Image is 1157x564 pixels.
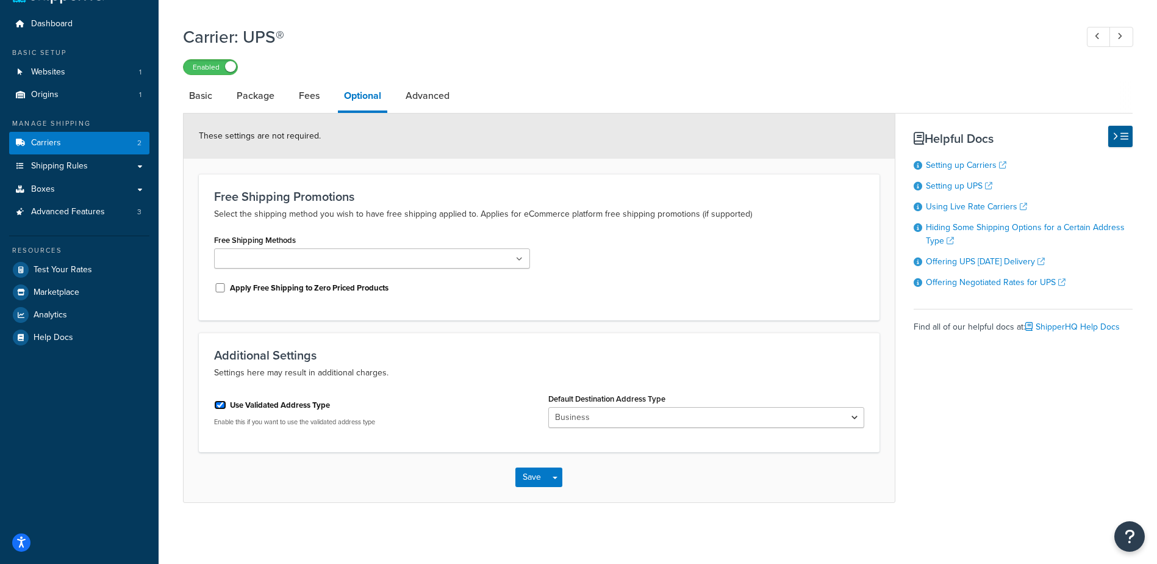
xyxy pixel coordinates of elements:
[9,132,149,154] li: Carriers
[139,90,141,100] span: 1
[34,265,92,275] span: Test Your Rates
[9,132,149,154] a: Carriers2
[9,259,149,281] a: Test Your Rates
[293,81,326,110] a: Fees
[137,138,141,148] span: 2
[515,468,548,487] button: Save
[9,245,149,256] div: Resources
[230,283,389,294] label: Apply Free Shipping to Zero Priced Products
[9,155,149,178] a: Shipping Rules
[914,309,1133,336] div: Find all of our helpful docs at:
[1114,521,1145,552] button: Open Resource Center
[1025,320,1120,333] a: ShipperHQ Help Docs
[31,207,105,217] span: Advanced Features
[31,19,73,29] span: Dashboard
[214,366,864,380] p: Settings here may result in additional charges.
[338,81,387,113] a: Optional
[9,48,149,58] div: Basic Setup
[34,310,67,320] span: Analytics
[9,201,149,223] li: Advanced Features
[231,81,281,110] a: Package
[214,349,864,362] h3: Additional Settings
[9,61,149,84] a: Websites1
[926,276,1066,289] a: Offering Negotiated Rates for UPS
[31,138,61,148] span: Carriers
[139,67,141,78] span: 1
[914,132,1133,145] h3: Helpful Docs
[1109,27,1133,47] a: Next Record
[184,60,237,74] label: Enabled
[214,236,296,245] label: Free Shipping Methods
[31,90,59,100] span: Origins
[31,161,88,172] span: Shipping Rules
[230,400,330,411] label: Use Validated Address Type
[31,184,55,195] span: Boxes
[214,418,530,427] p: Enable this if you want to use the validated address type
[9,201,149,223] a: Advanced Features3
[137,207,141,217] span: 3
[9,84,149,106] a: Origins1
[9,178,149,201] a: Boxes
[9,281,149,303] a: Marketplace
[926,159,1006,172] a: Setting up Carriers
[926,255,1045,268] a: Offering UPS [DATE] Delivery
[926,200,1027,213] a: Using Live Rate Carriers
[926,179,992,192] a: Setting up UPS
[34,287,79,298] span: Marketplace
[214,207,864,222] p: Select the shipping method you wish to have free shipping applied to. Applies for eCommerce platf...
[1087,27,1111,47] a: Previous Record
[9,84,149,106] li: Origins
[1108,126,1133,147] button: Hide Help Docs
[548,394,665,403] label: Default Destination Address Type
[183,25,1064,49] h1: Carrier: UPS®
[31,67,65,78] span: Websites
[9,118,149,129] div: Manage Shipping
[9,61,149,84] li: Websites
[34,333,73,343] span: Help Docs
[9,13,149,35] a: Dashboard
[399,81,456,110] a: Advanced
[199,129,321,142] span: These settings are not required.
[9,327,149,349] a: Help Docs
[926,221,1125,247] a: Hiding Some Shipping Options for a Certain Address Type
[183,81,218,110] a: Basic
[214,190,864,203] h3: Free Shipping Promotions
[9,304,149,326] a: Analytics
